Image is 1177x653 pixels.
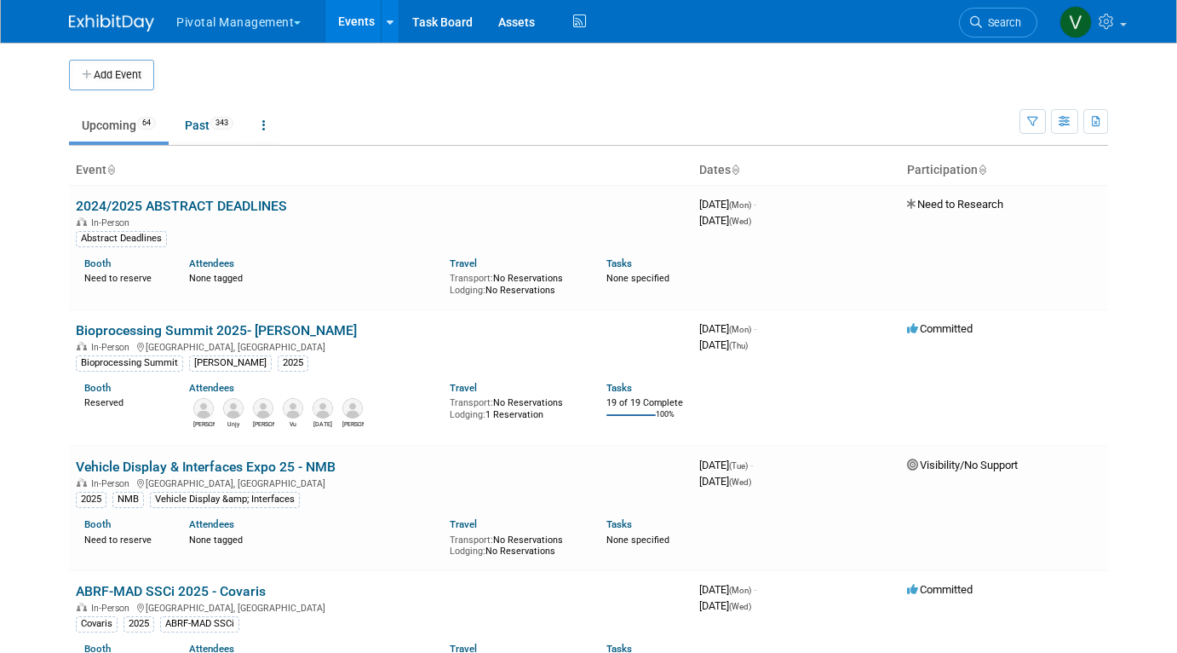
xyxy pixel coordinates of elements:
[729,217,751,226] span: (Wed)
[606,257,632,269] a: Tasks
[69,60,154,90] button: Add Event
[77,478,87,487] img: In-Person Event
[900,156,1108,185] th: Participation
[84,518,111,530] a: Booth
[450,382,477,394] a: Travel
[106,163,115,176] a: Sort by Event Name
[729,200,751,210] span: (Mon)
[729,602,751,611] span: (Wed)
[69,109,169,142] a: Upcoming64
[656,410,675,433] td: 100%
[699,322,756,335] span: [DATE]
[754,583,756,596] span: -
[193,419,215,429] div: Omar El-Ghouch
[450,257,477,269] a: Travel
[76,198,287,214] a: 2024/2025 ABSTRACT DEADLINES
[699,338,748,351] span: [DATE]
[210,117,233,130] span: 343
[91,217,135,228] span: In-Person
[692,156,900,185] th: Dates
[112,492,144,507] div: NMB
[172,109,246,142] a: Past343
[699,459,753,471] span: [DATE]
[84,394,164,409] div: Reserved
[699,583,756,596] span: [DATE]
[450,397,493,408] span: Transport:
[699,198,756,211] span: [DATE]
[160,616,239,632] div: ABRF-MAD SSCi
[606,535,669,546] span: None specified
[76,459,336,475] a: Vehicle Display & Interfaces Expo 25 - NMB
[69,14,154,32] img: ExhibitDay
[84,382,111,394] a: Booth
[84,531,164,546] div: Need to reserve
[76,492,106,507] div: 2025
[450,518,477,530] a: Travel
[729,586,751,595] span: (Mon)
[699,475,751,488] span: [DATE]
[731,163,739,176] a: Sort by Start Date
[278,355,308,371] div: 2025
[223,419,244,429] div: Unjy Park
[313,398,333,419] img: Raja Srinivas
[907,198,1003,211] span: Need to Research
[1059,6,1092,38] img: Valerie Weld
[223,398,244,419] img: Unjy Park
[729,325,751,334] span: (Mon)
[729,477,751,487] span: (Wed)
[76,600,686,614] div: [GEOGRAPHIC_DATA], [GEOGRAPHIC_DATA]
[189,257,234,269] a: Attendees
[77,603,87,611] img: In-Person Event
[84,257,111,269] a: Booth
[450,269,581,296] div: No Reservations No Reservations
[76,339,686,353] div: [GEOGRAPHIC_DATA], [GEOGRAPHIC_DATA]
[450,546,485,557] span: Lodging:
[313,419,334,429] div: Raja Srinivas
[450,535,493,546] span: Transport:
[150,492,300,507] div: Vehicle Display &amp; Interfaces
[907,459,1018,471] span: Visibility/No Support
[754,322,756,335] span: -
[69,156,692,185] th: Event
[750,459,753,471] span: -
[76,322,357,338] a: Bioprocessing Summit 2025- [PERSON_NAME]
[606,397,686,409] div: 19 of 19 Complete
[982,16,1021,29] span: Search
[76,583,266,599] a: ABRF-MAD SSCi 2025 - Covaris
[342,419,364,429] div: Kevin LeShane
[77,342,87,350] img: In-Person Event
[754,198,756,211] span: -
[606,518,632,530] a: Tasks
[450,285,485,296] span: Lodging:
[189,518,234,530] a: Attendees
[189,355,272,371] div: [PERSON_NAME]
[76,355,183,371] div: Bioprocessing Summit
[959,8,1037,38] a: Search
[450,273,493,284] span: Transport:
[193,398,214,419] img: Omar El-Ghouch
[77,217,87,226] img: In-Person Event
[907,322,973,335] span: Committed
[729,461,748,471] span: (Tue)
[137,117,156,130] span: 64
[253,398,273,419] img: Traci Haddock
[123,616,154,632] div: 2025
[91,603,135,614] span: In-Person
[84,269,164,285] div: Need to reserve
[189,382,234,394] a: Attendees
[699,599,751,612] span: [DATE]
[450,394,581,420] div: No Reservations 1 Reservation
[76,476,686,489] div: [GEOGRAPHIC_DATA], [GEOGRAPHIC_DATA]
[606,273,669,284] span: None specified
[342,398,363,419] img: Kevin LeShane
[699,214,751,227] span: [DATE]
[978,163,986,176] a: Sort by Participation Type
[729,341,748,350] span: (Thu)
[189,531,438,546] div: None tagged
[283,398,303,419] img: Vu Nguyen
[76,231,167,246] div: Abstract Deadlines
[76,616,118,632] div: Covaris
[450,409,485,420] span: Lodging:
[253,419,274,429] div: Traci Haddock
[907,583,973,596] span: Committed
